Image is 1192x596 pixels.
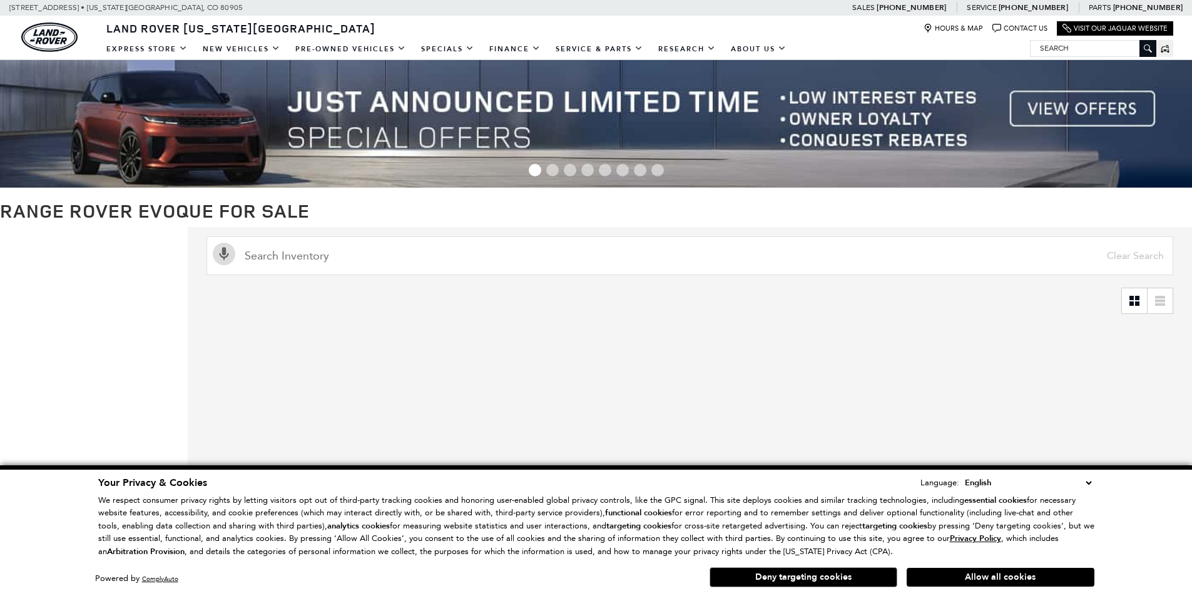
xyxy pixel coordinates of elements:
[288,38,414,60] a: Pre-Owned Vehicles
[21,23,78,52] img: Land Rover
[950,533,1001,543] a: Privacy Policy
[616,164,629,176] span: Go to slide 6
[99,38,794,60] nav: Main Navigation
[710,567,897,587] button: Deny targeting cookies
[548,38,651,60] a: Service & Parts
[605,507,672,518] strong: functional cookies
[877,3,946,13] a: [PHONE_NUMBER]
[482,38,548,60] a: Finance
[651,164,664,176] span: Go to slide 8
[529,164,541,176] span: Go to slide 1
[907,568,1094,587] button: Allow all cookies
[21,23,78,52] a: land-rover
[142,575,178,583] a: ComplyAuto
[920,478,959,487] div: Language:
[723,38,794,60] a: About Us
[581,164,594,176] span: Go to slide 4
[962,476,1094,490] select: Language Select
[106,21,375,36] span: Land Rover [US_STATE][GEOGRAPHIC_DATA]
[564,164,576,176] span: Go to slide 3
[9,3,243,12] a: [STREET_ADDRESS] • [US_STATE][GEOGRAPHIC_DATA], CO 80905
[206,236,1173,275] input: Search Inventory
[414,38,482,60] a: Specials
[195,38,288,60] a: New Vehicles
[599,164,611,176] span: Go to slide 5
[634,164,646,176] span: Go to slide 7
[546,164,559,176] span: Go to slide 2
[852,3,875,12] span: Sales
[213,243,235,265] svg: Click to toggle on voice search
[107,546,185,557] strong: Arbitration Provision
[99,38,195,60] a: EXPRESS STORE
[606,520,671,532] strong: targeting cookies
[924,24,983,33] a: Hours & Map
[1113,3,1183,13] a: [PHONE_NUMBER]
[1031,41,1156,56] input: Search
[862,520,927,532] strong: targeting cookies
[99,21,383,36] a: Land Rover [US_STATE][GEOGRAPHIC_DATA]
[651,38,723,60] a: Research
[992,24,1047,33] a: Contact Us
[327,520,390,532] strong: analytics cookies
[950,533,1001,544] u: Privacy Policy
[98,494,1094,558] p: We respect consumer privacy rights by letting visitors opt out of third-party tracking cookies an...
[964,495,1027,506] strong: essential cookies
[1089,3,1111,12] span: Parts
[98,476,207,490] span: Your Privacy & Cookies
[967,3,996,12] span: Service
[95,575,178,583] div: Powered by
[999,3,1068,13] a: [PHONE_NUMBER]
[1062,24,1168,33] a: Visit Our Jaguar Website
